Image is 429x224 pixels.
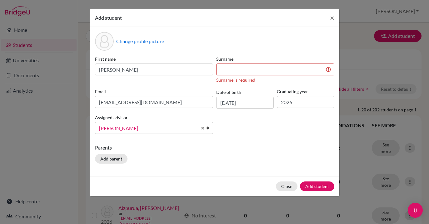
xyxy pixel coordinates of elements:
[95,114,128,121] label: Assigned advisor
[95,144,334,151] p: Parents
[216,89,241,95] label: Date of birth
[276,181,297,191] button: Close
[95,56,213,62] label: First name
[95,32,114,51] div: Profile picture
[325,9,339,27] button: Close
[216,77,334,83] div: Surname is required
[216,56,334,62] label: Surname
[216,97,274,109] input: dd/mm/yyyy
[95,154,127,164] button: Add parent
[300,181,334,191] button: Add student
[408,203,423,218] div: Open Intercom Messenger
[95,15,122,21] span: Add student
[330,13,334,22] span: ×
[95,88,213,95] label: Email
[99,124,197,132] span: [PERSON_NAME]
[277,88,334,95] label: Graduating year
